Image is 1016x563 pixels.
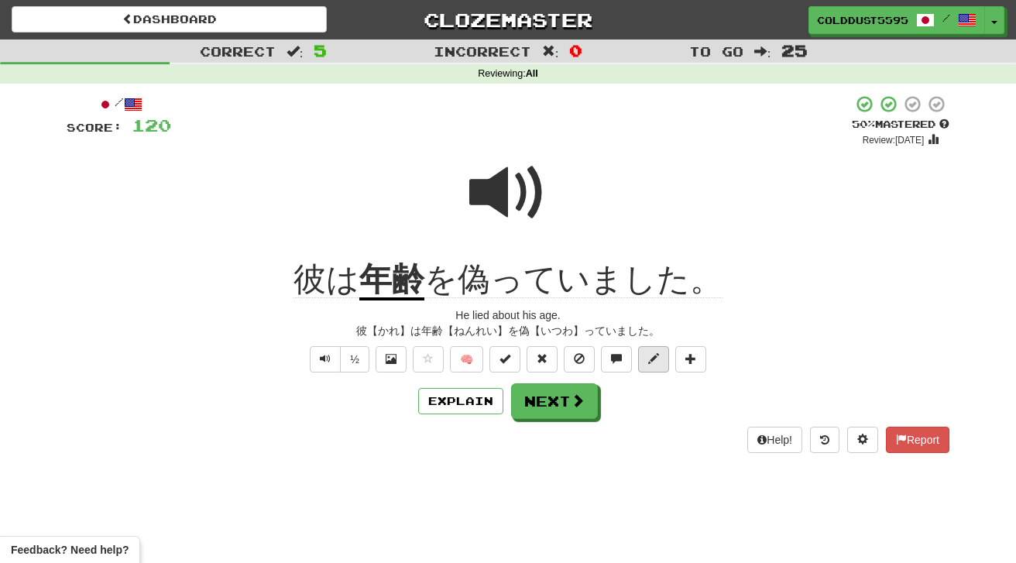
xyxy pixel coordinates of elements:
[200,43,276,59] span: Correct
[413,346,444,372] button: Favorite sentence (alt+f)
[434,43,531,59] span: Incorrect
[527,346,558,372] button: Reset to 0% Mastered (alt+r)
[564,346,595,372] button: Ignore sentence (alt+i)
[67,94,171,114] div: /
[450,346,483,372] button: 🧠
[67,121,122,134] span: Score:
[67,307,949,323] div: He lied about his age.
[638,346,669,372] button: Edit sentence (alt+d)
[314,41,327,60] span: 5
[886,427,949,453] button: Report
[511,383,598,419] button: Next
[852,118,875,130] span: 50 %
[67,323,949,338] div: 彼【かれ】は年齢【ねんれい】を偽【いつわ】っていました。
[689,43,743,59] span: To go
[808,6,985,34] a: ColdDust5595 /
[489,346,520,372] button: Set this sentence to 100% Mastered (alt+m)
[863,135,925,146] small: Review: [DATE]
[747,427,802,453] button: Help!
[376,346,407,372] button: Show image (alt+x)
[11,542,129,558] span: Open feedback widget
[418,388,503,414] button: Explain
[601,346,632,372] button: Discuss sentence (alt+u)
[132,115,171,135] span: 120
[287,45,304,58] span: :
[293,261,359,298] span: 彼は
[350,6,665,33] a: Clozemaster
[340,346,369,372] button: ½
[781,41,808,60] span: 25
[424,261,723,298] span: を偽っていました。
[569,41,582,60] span: 0
[542,45,559,58] span: :
[359,261,424,300] u: 年齢
[12,6,327,33] a: Dashboard
[942,12,950,23] span: /
[817,13,908,27] span: ColdDust5595
[754,45,771,58] span: :
[307,346,369,372] div: Text-to-speech controls
[526,68,538,79] strong: All
[675,346,706,372] button: Add to collection (alt+a)
[852,118,949,132] div: Mastered
[810,427,839,453] button: Round history (alt+y)
[310,346,341,372] button: Play sentence audio (ctl+space)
